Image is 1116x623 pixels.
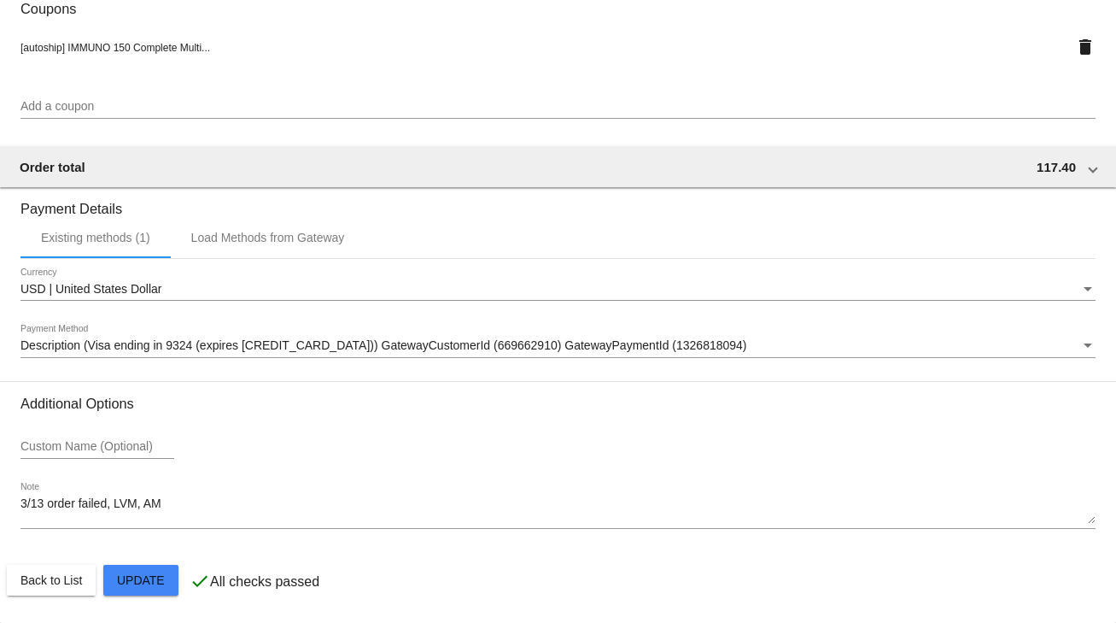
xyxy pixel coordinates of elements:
[20,283,1096,297] mat-select: Currency
[191,231,345,244] div: Load Methods from Gateway
[41,231,150,244] div: Existing methods (1)
[117,573,165,587] span: Update
[1037,160,1076,174] span: 117.40
[20,440,174,454] input: Custom Name (Optional)
[20,160,85,174] span: Order total
[20,339,1096,353] mat-select: Payment Method
[103,565,178,596] button: Update
[20,188,1096,217] h3: Payment Details
[20,396,1096,412] h3: Additional Options
[20,573,82,587] span: Back to List
[20,42,210,54] span: [autoship] IMMUNO 150 Complete Multi...
[20,100,1096,114] input: Add a coupon
[20,282,161,296] span: USD | United States Dollar
[20,338,747,352] span: Description (Visa ending in 9324 (expires [CREDIT_CARD_DATA])) GatewayCustomerId (669662910) Gate...
[7,565,96,596] button: Back to List
[1075,37,1096,57] mat-icon: delete
[190,571,210,591] mat-icon: check
[210,574,319,590] p: All checks passed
